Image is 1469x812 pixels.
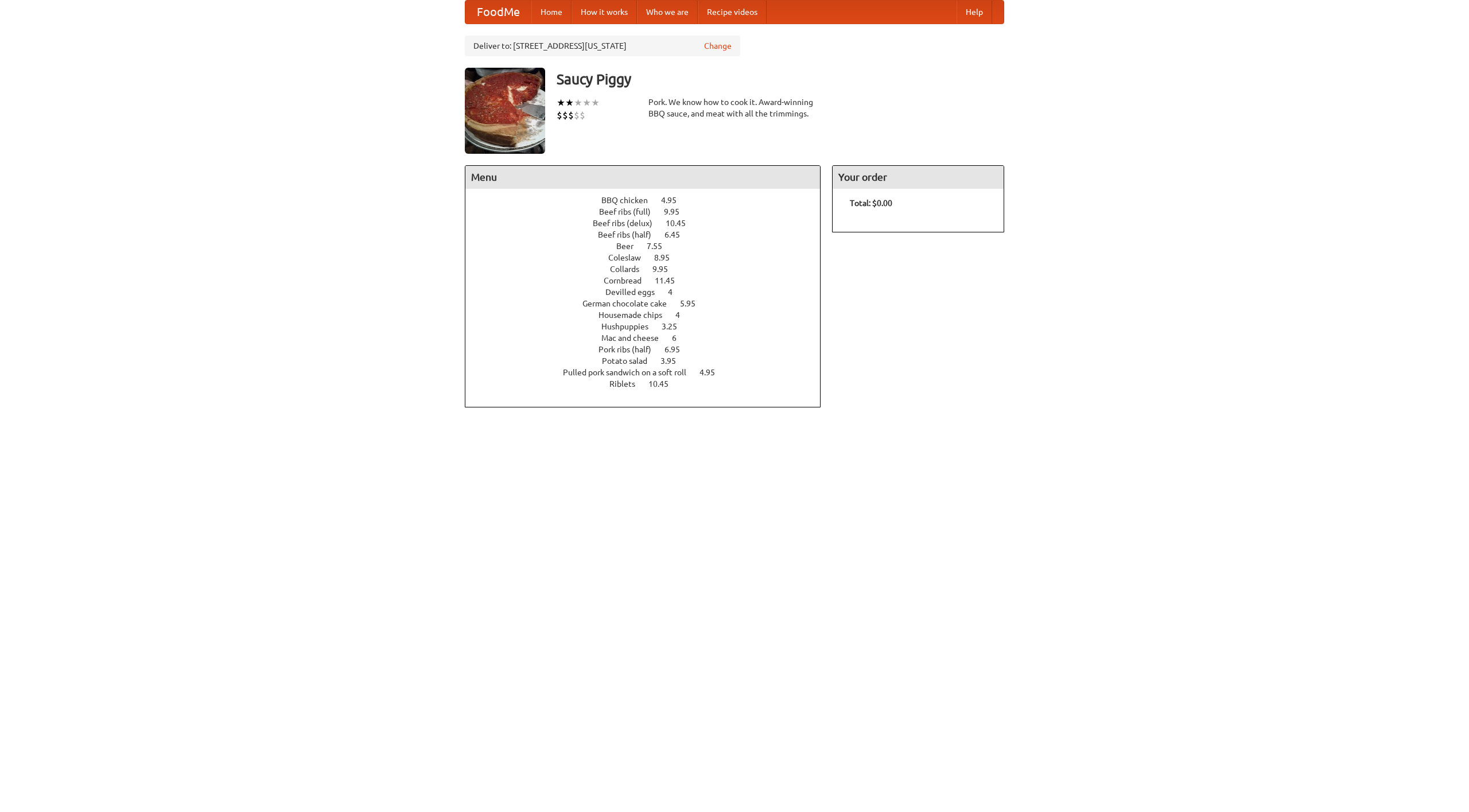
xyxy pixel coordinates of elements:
span: 5.95 [680,299,707,308]
span: BBQ chicken [601,196,659,205]
span: 8.95 [654,253,681,262]
span: Pulled pork sandwich on a soft roll [563,368,698,377]
span: Beef ribs (half) [598,230,663,239]
span: 4 [668,287,684,297]
li: ★ [582,96,591,109]
a: Cornbread 11.45 [604,276,696,285]
a: BBQ chicken 4.95 [601,196,698,205]
span: Beef ribs (full) [599,207,662,216]
li: $ [562,109,568,122]
a: Collards 9.95 [610,265,689,274]
h4: Your order [833,166,1004,189]
span: Pork ribs (half) [599,345,663,354]
a: Pork ribs (half) 6.95 [599,345,701,354]
a: German chocolate cake 5.95 [582,299,717,308]
span: Riblets [609,379,647,388]
a: Beef ribs (half) 6.45 [598,230,701,239]
span: 9.95 [652,265,679,274]
span: Mac and cheese [601,333,670,343]
span: 6.45 [664,230,691,239]
a: Coleslaw 8.95 [608,253,691,262]
a: How it works [572,1,637,24]
h3: Saucy Piggy [557,68,1004,91]
a: Hushpuppies 3.25 [601,322,698,331]
span: Coleslaw [608,253,652,262]
span: German chocolate cake [582,299,678,308]
span: 4.95 [661,196,688,205]
span: 3.25 [662,322,689,331]
a: Housemade chips 4 [599,310,701,320]
li: ★ [574,96,582,109]
span: 6 [672,333,688,343]
li: $ [574,109,580,122]
span: 3.95 [660,356,687,366]
span: 6.95 [664,345,691,354]
a: Beef ribs (full) 9.95 [599,207,701,216]
span: Housemade chips [599,310,674,320]
a: Beef ribs (delux) 10.45 [593,219,707,228]
a: Who we are [637,1,698,24]
div: Pork. We know how to cook it. Award-winning BBQ sauce, and meat with all the trimmings. [648,96,821,119]
li: $ [580,109,585,122]
span: 4 [675,310,691,320]
a: Potato salad 3.95 [602,356,697,366]
span: Devilled eggs [605,287,666,297]
a: Home [531,1,572,24]
span: 10.45 [648,379,680,388]
span: 7.55 [647,242,674,251]
a: Recipe videos [698,1,767,24]
span: 9.95 [664,207,691,216]
li: ★ [557,96,565,109]
span: Beef ribs (delux) [593,219,664,228]
a: FoodMe [465,1,531,24]
li: ★ [565,96,574,109]
div: Deliver to: [STREET_ADDRESS][US_STATE] [465,36,740,56]
a: Change [704,40,732,52]
span: Beer [616,242,645,251]
b: Total: $0.00 [850,199,892,208]
span: 11.45 [655,276,686,285]
a: Help [957,1,992,24]
li: ★ [591,96,600,109]
a: Devilled eggs 4 [605,287,694,297]
li: $ [557,109,562,122]
span: Potato salad [602,356,659,366]
span: Cornbread [604,276,653,285]
span: 10.45 [666,219,697,228]
li: $ [568,109,574,122]
a: Riblets 10.45 [609,379,690,388]
span: Hushpuppies [601,322,660,331]
span: 4.95 [699,368,726,377]
img: angular.jpg [465,68,545,154]
a: Mac and cheese 6 [601,333,698,343]
a: Pulled pork sandwich on a soft roll 4.95 [563,368,736,377]
h4: Menu [465,166,820,189]
a: Beer 7.55 [616,242,683,251]
span: Collards [610,265,651,274]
